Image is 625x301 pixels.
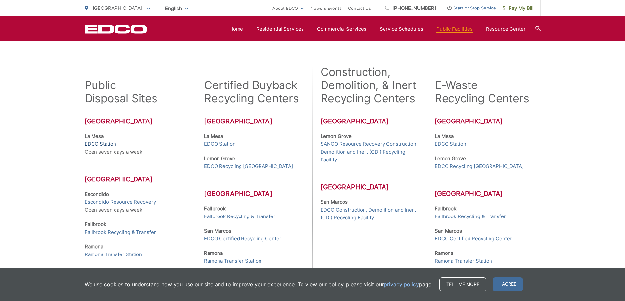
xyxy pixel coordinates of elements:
[85,25,147,34] a: EDCD logo. Return to the homepage.
[204,162,293,170] a: EDCO Recycling [GEOGRAPHIC_DATA]
[435,228,462,234] strong: San Marcos
[380,25,423,33] a: Service Schedules
[85,79,157,105] h2: Public Disposal Sites
[435,133,454,139] strong: La Mesa
[204,250,223,256] strong: Ramona
[85,228,156,236] a: Fallbrook Recycling & Transfer
[204,180,299,198] h3: [GEOGRAPHIC_DATA]
[435,257,492,265] a: Ramona Transfer Station
[272,4,304,12] a: About EDCO
[439,277,486,291] a: Tell me more
[435,155,466,161] strong: Lemon Grove
[384,280,419,288] a: privacy policy
[85,221,106,227] strong: Fallbrook
[435,250,453,256] strong: Ramona
[204,235,281,243] a: EDCO Certified Recycling Center
[204,79,299,105] h2: Certified Buyback Recycling Centers
[435,180,540,198] h3: [GEOGRAPHIC_DATA]
[321,66,418,105] h2: Construction, Demolition, & Inert Recycling Centers
[85,243,103,250] strong: Ramona
[435,162,524,170] a: EDCO Recycling [GEOGRAPHIC_DATA]
[85,140,116,148] a: EDCO Station
[317,25,366,33] a: Commercial Services
[435,213,506,220] a: Fallbrook Recycling & Transfer
[204,133,223,139] strong: La Mesa
[321,199,348,205] strong: San Marcos
[321,206,418,222] a: EDCO Construction, Demolition and Inert (CDI) Recycling Facility
[204,155,235,161] strong: Lemon Grove
[321,117,418,125] h3: [GEOGRAPHIC_DATA]
[204,213,275,220] a: Fallbrook Recycling & Transfer
[204,140,236,148] a: EDCO Station
[435,79,529,105] h2: E-Waste Recycling Centers
[435,205,456,212] strong: Fallbrook
[435,235,512,243] a: EDCO Certified Recycling Center
[204,205,226,212] strong: Fallbrook
[85,133,104,139] strong: La Mesa
[85,280,433,288] p: We use cookies to understand how you use our site and to improve your experience. To view our pol...
[310,4,342,12] a: News & Events
[435,117,540,125] h3: [GEOGRAPHIC_DATA]
[435,140,466,148] a: EDCO Station
[85,190,188,214] p: Open seven days a week
[85,251,142,258] a: Ramona Transfer Station
[204,228,231,234] strong: San Marcos
[348,4,371,12] a: Contact Us
[85,117,188,125] h3: [GEOGRAPHIC_DATA]
[229,25,243,33] a: Home
[204,257,261,265] a: Ramona Transfer Station
[321,133,352,139] strong: Lemon Grove
[436,25,473,33] a: Public Facilities
[85,166,188,183] h3: [GEOGRAPHIC_DATA]
[85,198,156,206] a: Escondido Resource Recovery
[160,3,193,14] span: English
[321,174,418,191] h3: [GEOGRAPHIC_DATA]
[503,4,534,12] span: Pay My Bill
[85,132,188,156] p: Open seven days a week
[85,191,109,197] strong: Escondido
[321,140,418,164] a: SANCO Resource Recovery Construction, Demolition and Inert (CDI) Recycling Facility
[256,25,304,33] a: Residential Services
[486,25,526,33] a: Resource Center
[493,277,523,291] span: I agree
[93,5,142,11] span: [GEOGRAPHIC_DATA]
[204,117,299,125] h3: [GEOGRAPHIC_DATA]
